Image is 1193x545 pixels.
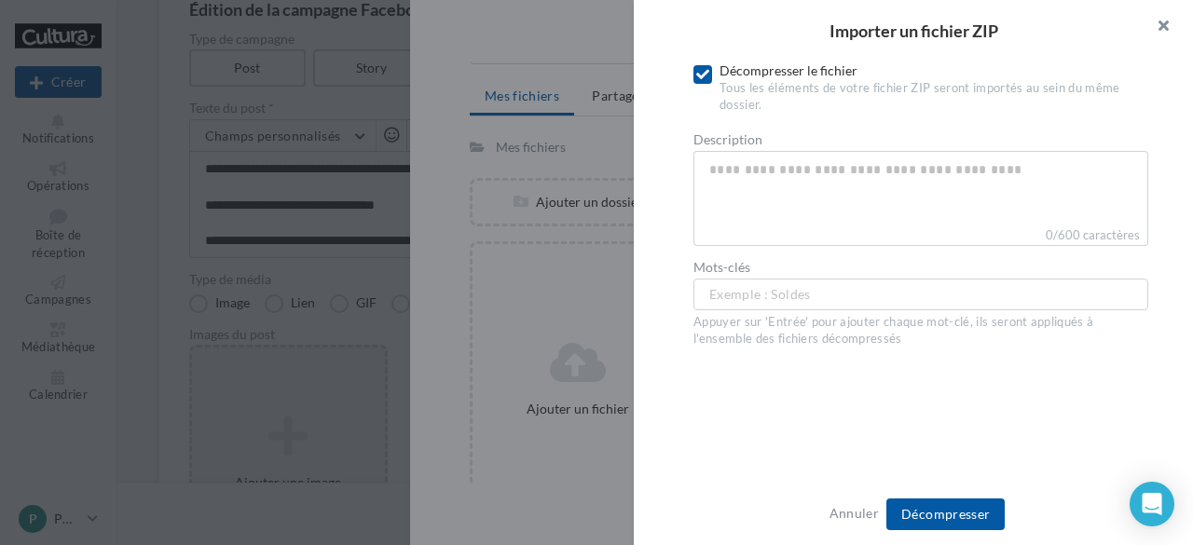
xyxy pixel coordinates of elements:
label: Description [693,133,1148,146]
button: Annuler [822,502,886,525]
label: 0/600 caractères [693,225,1148,246]
div: Open Intercom Messenger [1130,482,1174,526]
div: Décompresser le fichier [720,61,1148,114]
h2: Importer un fichier ZIP [664,22,1163,39]
div: Tous les éléments de votre fichier ZIP seront importés au sein du même dossier. [720,80,1148,114]
button: Décompresser [886,498,1005,530]
span: Décompresser [901,506,990,522]
span: Exemple : Soldes [709,284,811,305]
span: Appuyer sur 'Entrée' pour ajouter chaque mot-clé, ils seront appliqués à l'ensemble des fichiers ... [693,314,1093,346]
label: Mots-clés [693,261,1148,274]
